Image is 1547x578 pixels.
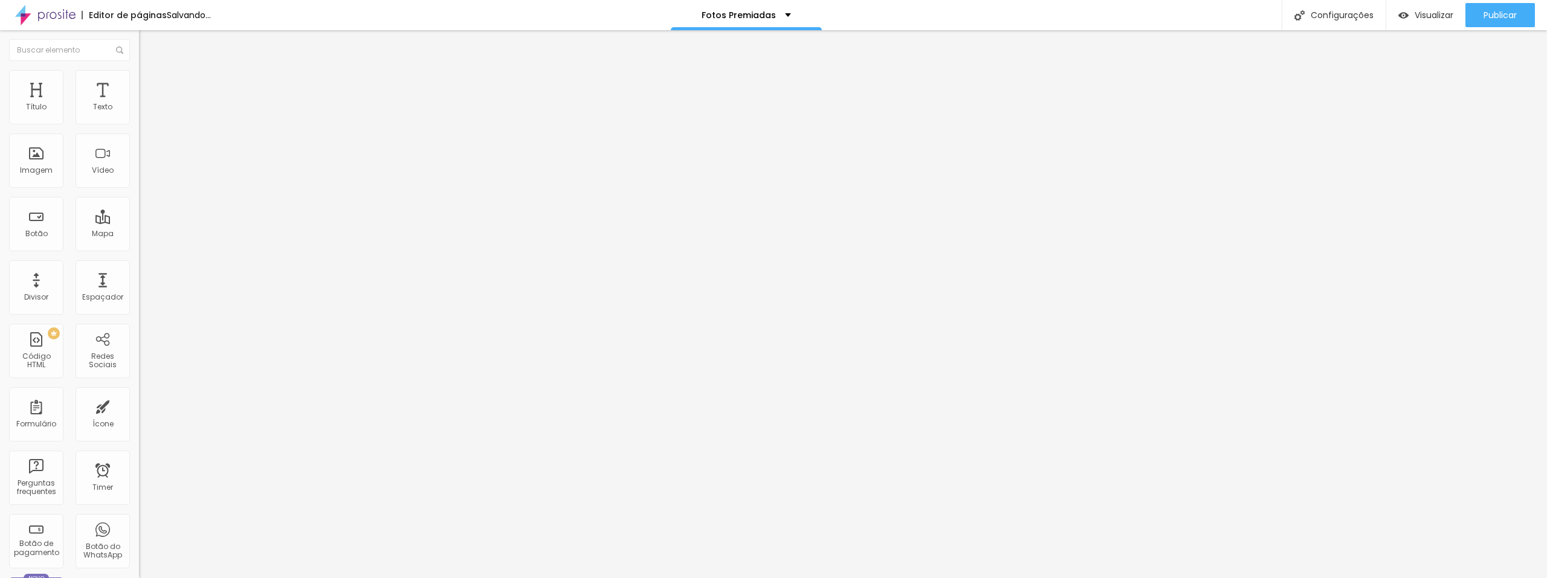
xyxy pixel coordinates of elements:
div: Formulário [16,420,56,428]
div: Editor de páginas [82,11,167,19]
div: Mapa [92,230,114,238]
div: Redes Sociais [79,352,126,370]
img: Icone [116,47,123,54]
div: Título [26,103,47,111]
div: Timer [92,483,113,492]
div: Código HTML [12,352,60,370]
button: Publicar [1465,3,1535,27]
input: Buscar elemento [9,39,130,61]
button: Visualizar [1386,3,1465,27]
div: Botão do WhatsApp [79,542,126,560]
div: Texto [93,103,112,111]
img: view-1.svg [1398,10,1409,21]
div: Espaçador [82,293,123,301]
img: Icone [1294,10,1305,21]
div: Botão [25,230,48,238]
span: Visualizar [1415,10,1453,20]
div: Perguntas frequentes [12,479,60,496]
div: Botão de pagamento [12,539,60,557]
div: Salvando... [167,11,211,19]
p: Fotos Premiadas [702,11,776,19]
div: Imagem [20,166,53,175]
div: Ícone [92,420,114,428]
iframe: Editor [139,30,1547,578]
span: Publicar [1484,10,1517,20]
div: Divisor [24,293,48,301]
div: Vídeo [92,166,114,175]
